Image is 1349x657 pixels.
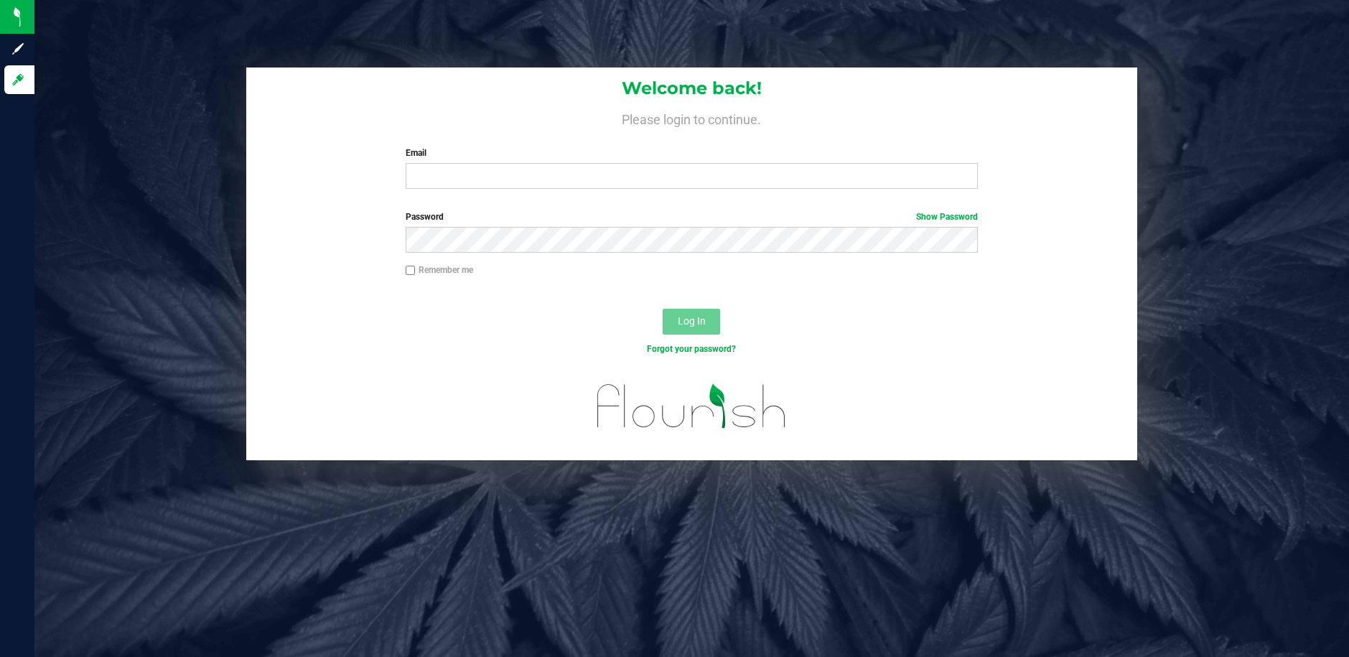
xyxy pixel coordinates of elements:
a: Forgot your password? [647,344,736,354]
span: Password [406,212,444,222]
label: Email [406,146,978,159]
inline-svg: Log in [11,73,25,87]
a: Show Password [916,212,978,222]
img: flourish_logo.svg [580,371,803,442]
label: Remember me [406,264,473,276]
span: Log In [678,315,706,327]
button: Log In [663,309,720,335]
input: Remember me [406,266,416,276]
h4: Please login to continue. [246,109,1137,126]
inline-svg: Sign up [11,42,25,56]
h1: Welcome back! [246,79,1137,98]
